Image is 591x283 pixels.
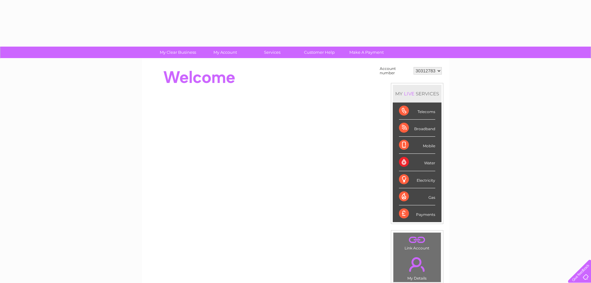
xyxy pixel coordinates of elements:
a: . [395,253,439,275]
a: My Clear Business [152,47,204,58]
a: . [395,234,439,245]
a: My Account [199,47,251,58]
div: Water [399,154,435,171]
td: My Details [393,252,441,282]
div: Broadband [399,120,435,137]
td: Link Account [393,232,441,252]
div: Gas [399,188,435,205]
div: LIVE [403,91,416,97]
div: Mobile [399,137,435,154]
div: Payments [399,205,435,222]
a: Make A Payment [341,47,392,58]
a: Services [247,47,298,58]
a: Customer Help [294,47,345,58]
div: Electricity [399,171,435,188]
td: Account number [378,65,412,77]
div: MY SERVICES [393,85,441,103]
div: Telecoms [399,103,435,120]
